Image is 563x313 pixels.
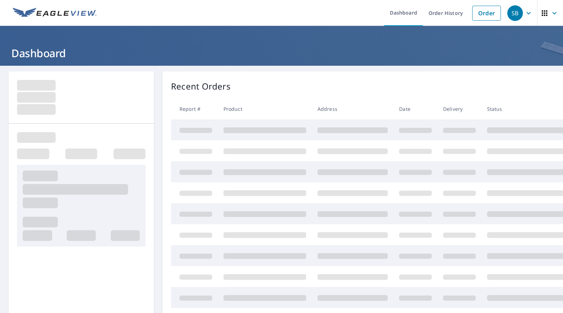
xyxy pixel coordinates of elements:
th: Date [393,98,437,119]
th: Product [218,98,312,119]
a: Order [472,6,501,21]
div: SB [507,5,523,21]
img: EV Logo [13,8,96,18]
th: Report # [171,98,218,119]
th: Address [312,98,393,119]
th: Delivery [437,98,481,119]
h1: Dashboard [9,46,554,60]
p: Recent Orders [171,80,231,93]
